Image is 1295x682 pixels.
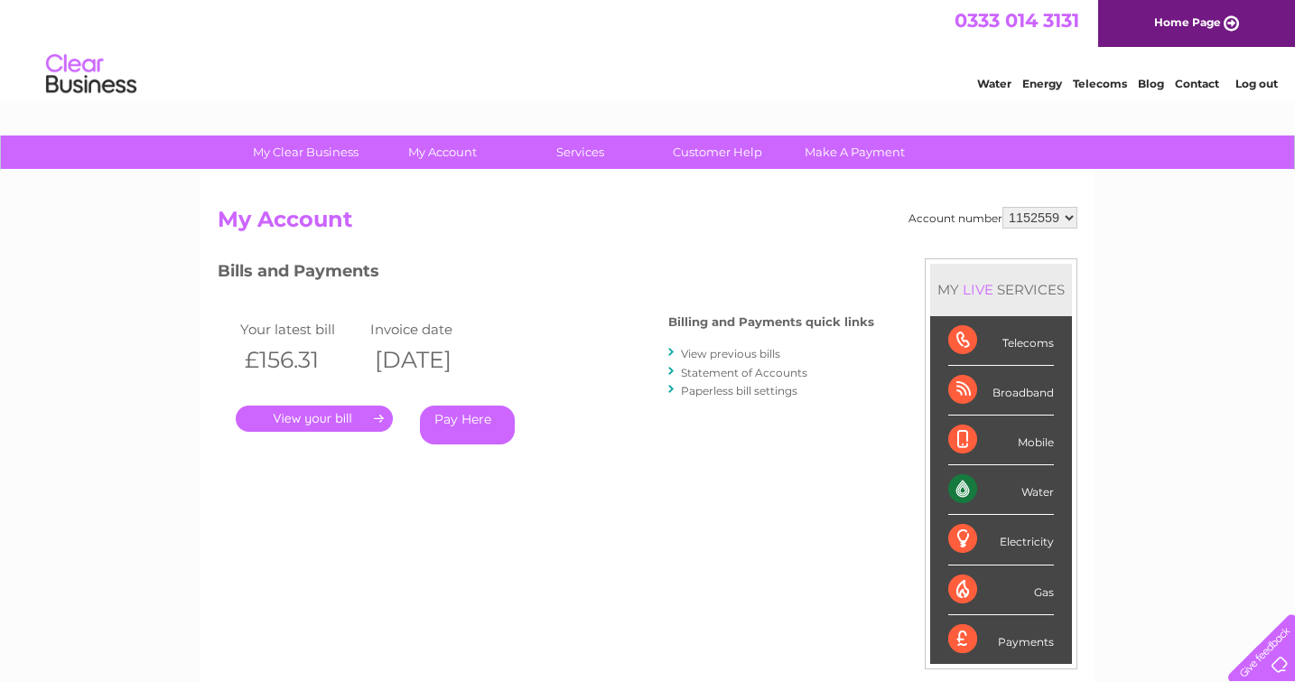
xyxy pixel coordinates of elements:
div: Electricity [948,515,1054,565]
td: Your latest bill [236,317,366,341]
div: Mobile [948,416,1054,465]
a: Contact [1175,77,1219,90]
div: Account number [908,207,1077,229]
div: Clear Business is a trading name of Verastar Limited (registered in [GEOGRAPHIC_DATA] No. 3667643... [222,10,1076,88]
div: Water [948,465,1054,515]
a: . [236,406,393,432]
a: Services [506,135,655,169]
a: Water [977,77,1011,90]
a: Log out [1235,77,1278,90]
a: Blog [1138,77,1164,90]
a: Telecoms [1073,77,1127,90]
div: Broadband [948,366,1054,416]
a: Make A Payment [780,135,929,169]
div: Telecoms [948,316,1054,366]
td: Invoice date [366,317,496,341]
div: Payments [948,615,1054,664]
div: Gas [948,565,1054,615]
a: Pay Here [420,406,515,444]
a: Energy [1022,77,1062,90]
a: View previous bills [681,347,780,360]
a: Statement of Accounts [681,366,807,379]
div: MY SERVICES [930,264,1072,315]
a: My Account [368,135,517,169]
a: Paperless bill settings [681,384,797,397]
a: My Clear Business [231,135,380,169]
th: [DATE] [366,341,496,378]
h2: My Account [218,207,1077,241]
a: 0333 014 3131 [955,9,1079,32]
div: LIVE [959,281,997,298]
a: Customer Help [643,135,792,169]
h3: Bills and Payments [218,258,874,290]
th: £156.31 [236,341,366,378]
img: logo.png [45,47,137,102]
h4: Billing and Payments quick links [668,315,874,329]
